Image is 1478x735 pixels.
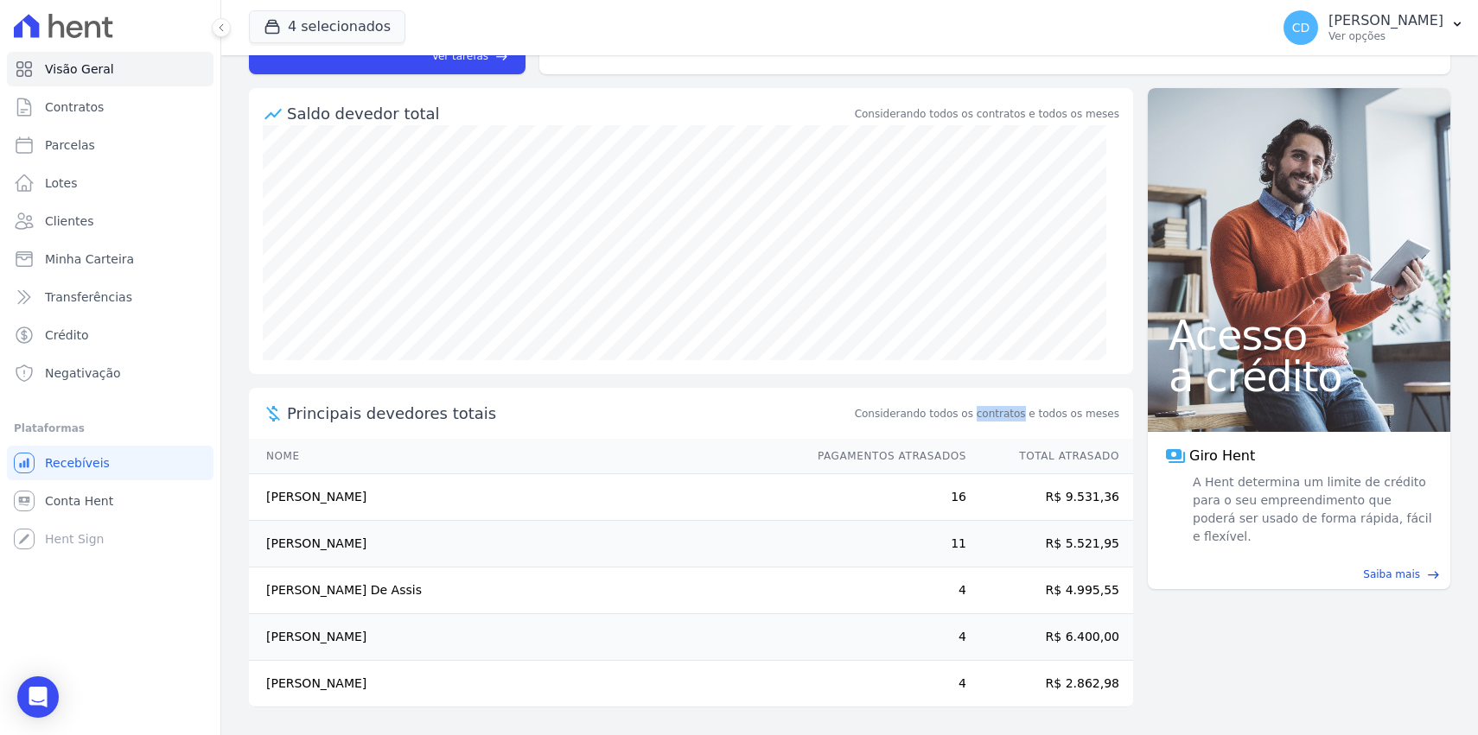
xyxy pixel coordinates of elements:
button: 4 selecionados [249,10,405,43]
td: R$ 9.531,36 [967,474,1133,521]
td: 4 [801,567,967,614]
a: Parcelas [7,128,213,162]
th: Nome [249,439,801,474]
a: Ver tarefas east [313,48,508,64]
td: 4 [801,661,967,707]
td: 11 [801,521,967,567]
span: Recebíveis [45,454,110,472]
a: Negativação [7,356,213,390]
div: Considerando todos os contratos e todos os meses [855,106,1119,122]
th: Total Atrasado [967,439,1133,474]
span: Saiba mais [1363,567,1420,582]
span: Acesso [1169,314,1430,356]
a: Conta Hent [7,484,213,518]
a: Recebíveis [7,446,213,480]
span: a crédito [1169,356,1430,397]
a: Transferências [7,280,213,314]
p: [PERSON_NAME] [1328,12,1443,29]
span: CD [1292,22,1310,34]
span: east [495,50,508,63]
span: Parcelas [45,136,95,154]
span: Crédito [45,326,89,344]
div: Saldo devedor total [287,102,851,125]
th: Pagamentos Atrasados [801,439,967,474]
td: 4 [801,614,967,661]
a: Minha Carteira [7,242,213,276]
td: [PERSON_NAME] [249,521,801,567]
td: R$ 6.400,00 [967,614,1133,661]
span: Conta Hent [45,492,113,510]
td: [PERSON_NAME] [249,474,801,521]
a: Contratos [7,90,213,124]
p: Ver opções [1328,29,1443,43]
td: R$ 4.995,55 [967,567,1133,614]
td: [PERSON_NAME] [249,661,801,707]
span: Considerando todos os contratos e todos os meses [855,406,1119,421]
td: [PERSON_NAME] De Assis [249,567,801,614]
td: [PERSON_NAME] [249,614,801,661]
span: east [1427,568,1440,581]
span: Clientes [45,212,93,230]
div: Open Intercom Messenger [17,676,59,718]
span: Ver tarefas [432,48,488,64]
span: Visão Geral [45,60,114,78]
span: A Hent determina um limite de crédito para o seu empreendimento que poderá ser usado de forma ráp... [1189,473,1433,546]
span: Negativação [45,364,121,382]
span: Principais devedores totais [287,402,851,425]
td: R$ 5.521,95 [967,521,1133,567]
td: R$ 2.862,98 [967,661,1133,707]
a: Clientes [7,204,213,238]
a: Saiba mais east [1158,567,1440,582]
div: Plataformas [14,418,207,439]
a: Visão Geral [7,52,213,86]
a: Crédito [7,318,213,352]
td: 16 [801,474,967,521]
span: Giro Hent [1189,446,1255,466]
a: Lotes [7,166,213,200]
span: Contratos [45,98,104,116]
span: Lotes [45,174,78,192]
span: Minha Carteira [45,250,134,268]
span: Transferências [45,288,132,306]
button: CD [PERSON_NAME] Ver opções [1270,3,1478,52]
